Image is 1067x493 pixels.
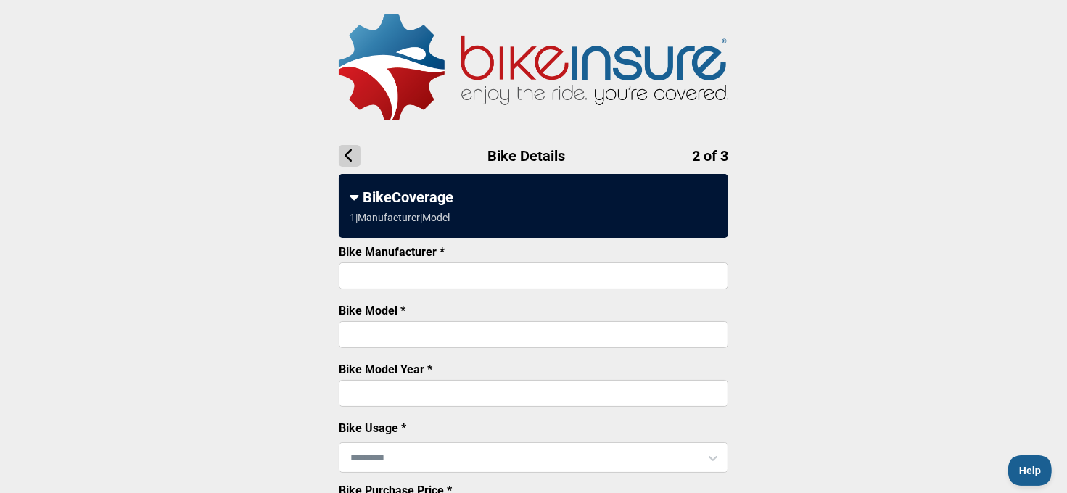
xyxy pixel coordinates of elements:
div: 1 | Manufacturer | Model [350,212,450,223]
label: Bike Model Year * [339,362,432,376]
span: 2 of 3 [692,147,728,165]
h1: Bike Details [339,145,728,167]
label: Bike Model * [339,304,405,318]
label: Bike Usage * [339,421,406,435]
div: BikeCoverage [350,188,717,206]
label: Bike Manufacturer * [339,245,445,259]
iframe: Toggle Customer Support [1008,455,1052,486]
